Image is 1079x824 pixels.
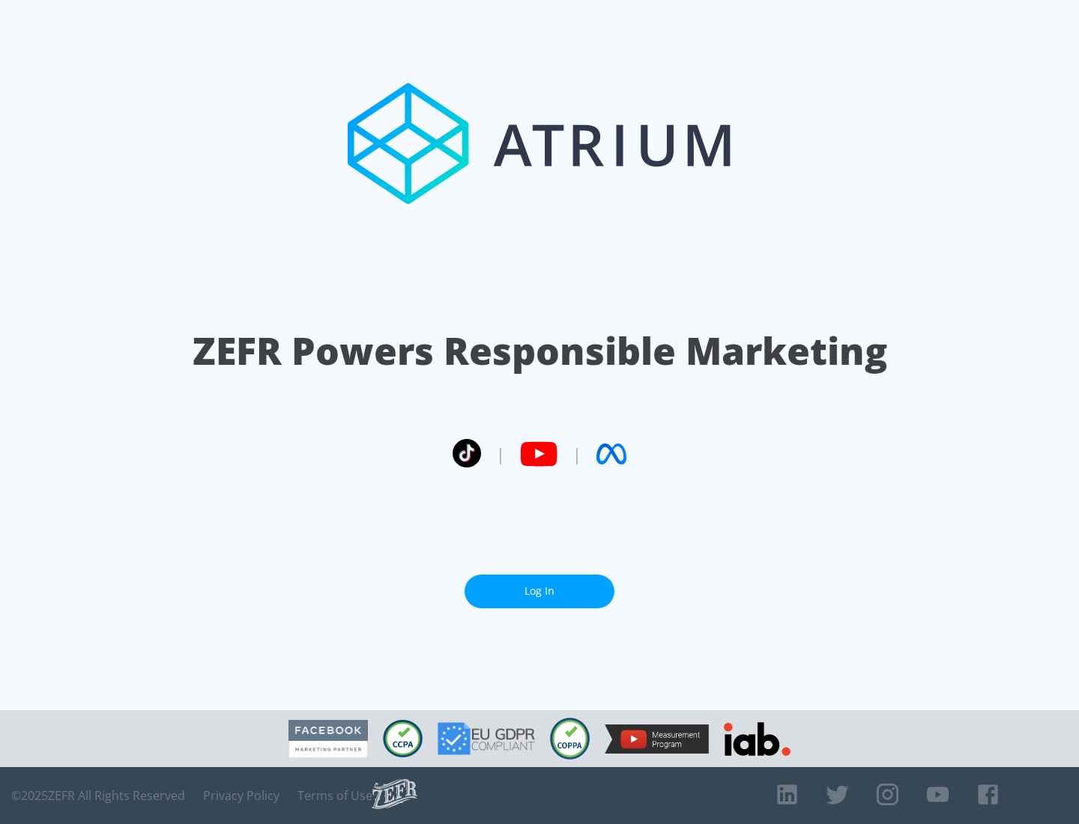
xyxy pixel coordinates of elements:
a: Privacy Policy [203,788,279,803]
span: | [572,443,581,465]
h1: ZEFR Powers Responsible Marketing [193,325,887,377]
img: GDPR Compliant [438,722,535,755]
img: IAB [724,722,791,756]
img: YouTube Measurement Program [605,724,709,754]
a: Log In [465,575,614,608]
span: © 2025 ZEFR All Rights Reserved [11,788,185,803]
img: COPPA Compliant [550,718,590,760]
img: CCPA Compliant [383,720,423,757]
span: | [496,443,505,465]
img: Facebook Marketing Partner [288,720,368,758]
a: Terms of Use [297,788,372,803]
